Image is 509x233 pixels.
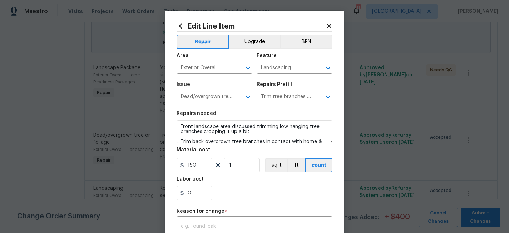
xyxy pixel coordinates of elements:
button: Repair [177,35,229,49]
h5: Labor cost [177,177,204,182]
h5: Repairs needed [177,111,216,116]
button: count [305,158,332,172]
button: BRN [280,35,332,49]
textarea: Front landscape area discussed trimming low hanging tree branches cropping it up a bit Trim back ... [177,120,332,143]
button: ft [287,158,305,172]
h5: Repairs Prefill [257,82,292,87]
h5: Issue [177,82,190,87]
button: Open [323,63,333,73]
button: Open [323,92,333,102]
button: Open [243,92,253,102]
h5: Material cost [177,147,210,152]
h2: Edit Line Item [177,22,326,30]
button: Upgrade [229,35,280,49]
h5: Feature [257,53,277,58]
h5: Reason for change [177,209,224,214]
button: Open [243,63,253,73]
h5: Area [177,53,189,58]
button: sqft [265,158,287,172]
